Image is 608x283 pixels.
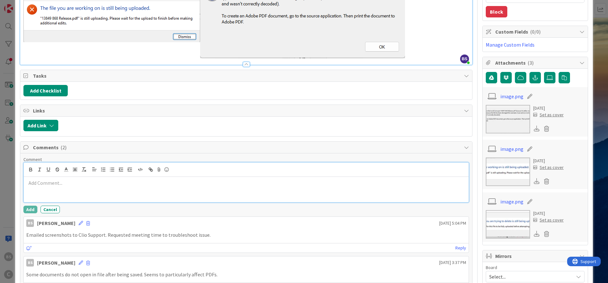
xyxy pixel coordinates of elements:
span: Tasks [33,72,461,80]
span: Links [33,107,461,114]
button: Add [23,206,37,213]
span: Attachments [495,59,576,67]
span: [DATE] 5:04 PM [439,220,466,227]
div: Set as cover [533,217,564,223]
div: [PERSON_NAME] [37,219,75,227]
p: Emailed screenshots to Clio Support. Requested meeting time to troubleshoot issue. [26,231,466,239]
p: Some documents do not open in file after being saved. Seems to particularly affect PDFs. [26,271,466,278]
a: image.png [500,145,523,153]
button: Add Link [23,120,58,131]
span: Support [13,1,29,9]
div: Set as cover [533,112,564,118]
div: [DATE] [533,210,564,217]
div: [DATE] [533,105,564,112]
span: Comments [33,144,461,151]
button: Add Checklist [23,85,68,96]
a: Manage Custom Fields [486,42,535,48]
a: Reply [455,244,466,252]
span: Mirrors [495,252,576,260]
button: Block [486,6,507,17]
span: [DATE] 3:37 PM [439,259,466,266]
div: BS [26,259,34,267]
span: BS [460,55,469,63]
span: ( 3 ) [528,60,534,66]
span: Custom Fields [495,28,576,35]
div: Download [533,177,540,185]
span: Board [486,265,497,270]
a: image.png [500,93,523,100]
button: Cancel [41,206,60,213]
span: ( 0/0 ) [530,29,541,35]
div: [DATE] [533,158,564,164]
span: ( 2 ) [60,144,66,151]
span: Comment [23,157,42,162]
div: Download [533,230,540,238]
div: BS [26,219,34,227]
div: Download [533,125,540,133]
a: image.png [500,198,523,205]
div: [PERSON_NAME] [37,259,75,267]
span: Select... [489,272,570,281]
div: Set as cover [533,164,564,171]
